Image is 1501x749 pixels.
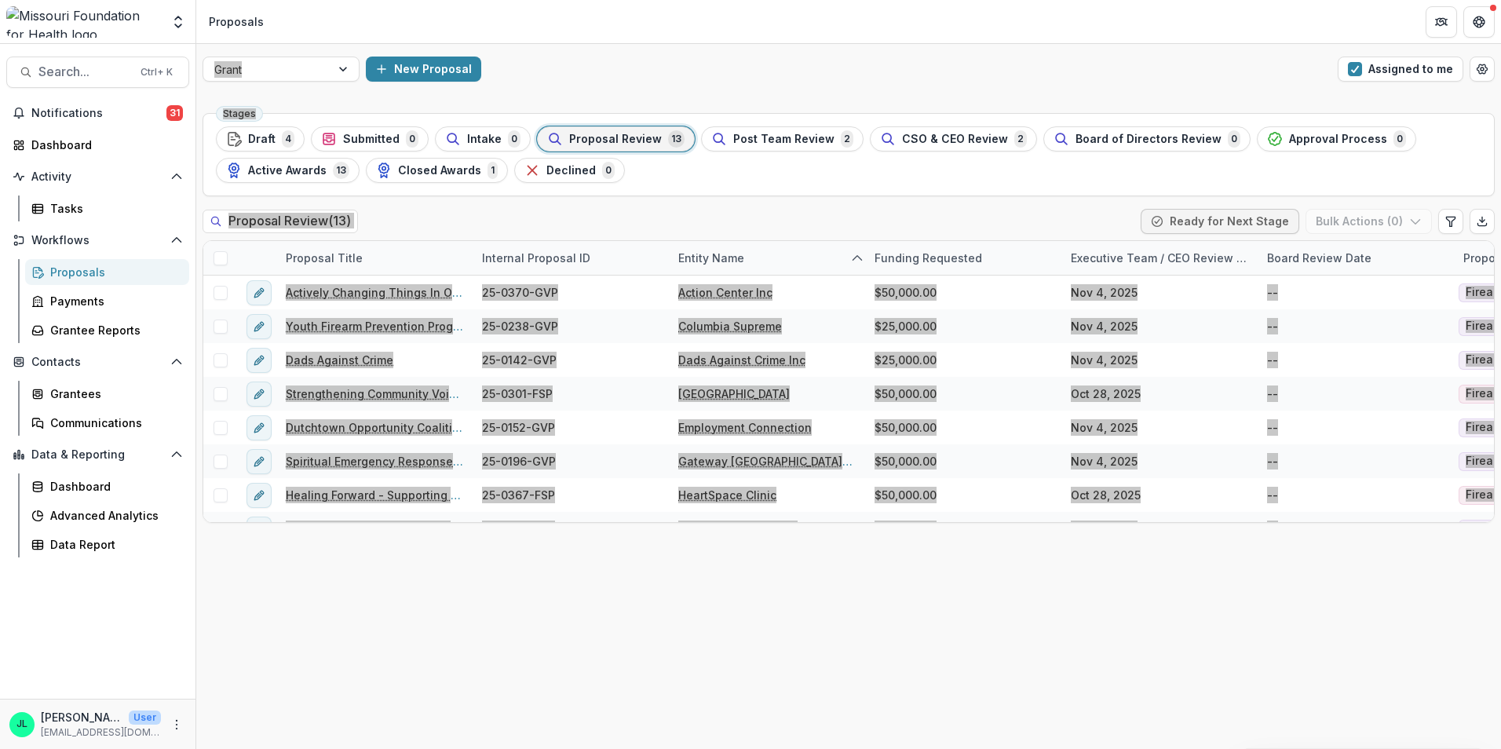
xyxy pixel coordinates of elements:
[25,532,189,557] a: Data Report
[482,419,555,436] span: 25-0152-GVP
[1071,419,1138,436] div: Nov 4, 2025
[248,164,327,177] span: Active Awards
[1257,126,1416,152] button: Approval Process0
[6,6,161,38] img: Missouri Foundation for Health logo
[247,280,272,305] button: edit
[678,352,805,368] a: Dads Against Crime Inc
[50,478,177,495] div: Dashboard
[25,288,189,314] a: Payments
[203,210,358,232] h2: Proposal Review ( 13 )
[223,108,256,119] span: Stages
[129,711,161,725] p: User
[875,521,937,537] span: $25,000.00
[1061,241,1258,275] div: Executive Team / CEO Review Date
[669,241,865,275] div: Entity Name
[38,64,131,79] span: Search...
[1076,133,1222,146] span: Board of Directors Review
[1043,126,1251,152] button: Board of Directors Review0
[286,453,463,469] a: Spiritual Emergency Response Network (SERN)
[167,715,186,734] button: More
[1470,57,1495,82] button: Open table manager
[216,158,360,183] button: Active Awards13
[1071,352,1138,368] div: Nov 4, 2025
[25,381,189,407] a: Grantees
[6,132,189,158] a: Dashboard
[50,200,177,217] div: Tasks
[678,318,782,334] a: Columbia Supreme
[669,250,754,266] div: Entity Name
[865,241,1061,275] div: Funding Requested
[286,318,463,334] a: Youth Firearm Prevention Program
[1289,133,1387,146] span: Approval Process
[1014,130,1027,148] span: 2
[6,164,189,189] button: Open Activity
[1071,284,1138,301] div: Nov 4, 2025
[6,57,189,88] button: Search...
[247,415,272,440] button: edit
[473,250,600,266] div: Internal Proposal ID
[1228,130,1240,148] span: 0
[25,195,189,221] a: Tasks
[209,13,264,30] div: Proposals
[473,241,669,275] div: Internal Proposal ID
[467,133,502,146] span: Intake
[50,264,177,280] div: Proposals
[733,133,834,146] span: Post Team Review
[31,356,164,369] span: Contacts
[1061,250,1258,266] div: Executive Team / CEO Review Date
[1393,130,1406,148] span: 0
[1267,352,1278,368] div: --
[1267,487,1278,503] div: --
[16,719,27,729] div: Jessi LaRose
[875,284,937,301] span: $50,000.00
[1426,6,1457,38] button: Partners
[482,453,556,469] span: 25-0196-GVP
[286,385,463,402] a: Strengthening Community Voices: CASPER Data to Action on Mental Health and Firearm Safety
[203,10,270,33] nav: breadcrumb
[678,385,790,402] a: [GEOGRAPHIC_DATA]
[50,385,177,402] div: Grantees
[1141,209,1299,234] button: Ready for Next Stage
[678,487,776,503] a: HeartSpace Clinic
[6,349,189,374] button: Open Contacts
[406,130,418,148] span: 0
[488,162,498,179] span: 1
[902,133,1008,146] span: CSO & CEO Review
[841,130,853,148] span: 2
[247,483,272,508] button: edit
[482,521,555,537] span: 25-0153-GVP
[333,162,349,179] span: 13
[875,453,937,469] span: $50,000.00
[602,162,615,179] span: 0
[366,158,508,183] button: Closed Awards1
[1258,241,1454,275] div: Board Review Date
[1267,318,1278,334] div: --
[286,487,463,503] a: Healing Forward - Supporting Homeless Youth and Their Care Team
[1306,209,1432,234] button: Bulk Actions (0)
[678,521,798,537] a: Jabberwocky Studios
[25,259,189,285] a: Proposals
[276,250,372,266] div: Proposal Title
[875,419,937,436] span: $50,000.00
[398,164,481,177] span: Closed Awards
[678,453,856,469] a: Gateway [GEOGRAPHIC_DATA][PERSON_NAME]
[31,448,164,462] span: Data & Reporting
[366,57,481,82] button: New Proposal
[875,352,937,368] span: $25,000.00
[167,6,189,38] button: Open entity switcher
[1267,453,1278,469] div: --
[1071,453,1138,469] div: Nov 4, 2025
[435,126,531,152] button: Intake0
[50,415,177,431] div: Communications
[286,521,463,537] a: Addressing Community Violence Through High-quality Arts and Education Experiences
[1071,487,1141,503] div: Oct 28, 2025
[166,105,183,121] span: 31
[286,284,463,301] a: Actively Changing Things In Our Neighborhoods
[875,487,937,503] span: $50,000.00
[247,348,272,373] button: edit
[508,130,520,148] span: 0
[1071,385,1141,402] div: Oct 28, 2025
